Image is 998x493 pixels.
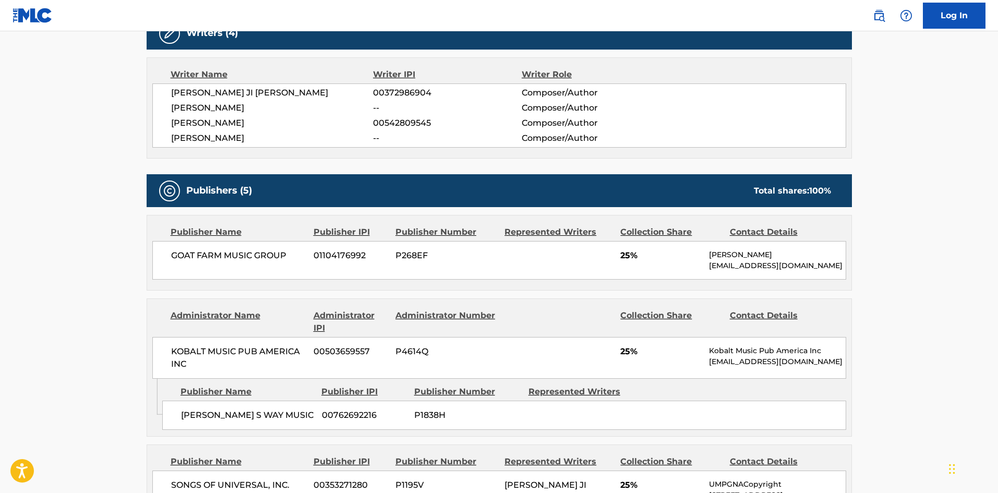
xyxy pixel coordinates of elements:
[13,8,53,23] img: MLC Logo
[709,356,845,367] p: [EMAIL_ADDRESS][DOMAIN_NAME]
[171,345,306,370] span: KOBALT MUSIC PUB AMERICA INC
[709,260,845,271] p: [EMAIL_ADDRESS][DOMAIN_NAME]
[314,479,388,491] span: 00353271280
[620,455,722,468] div: Collection Share
[873,9,885,22] img: search
[395,455,497,468] div: Publisher Number
[522,102,657,114] span: Composer/Author
[620,345,701,358] span: 25%
[186,185,252,197] h5: Publishers (5)
[373,117,521,129] span: 00542809545
[709,345,845,356] p: Kobalt Music Pub America Inc
[171,102,374,114] span: [PERSON_NAME]
[171,249,306,262] span: GOAT FARM MUSIC GROUP
[373,132,521,145] span: --
[373,102,521,114] span: --
[395,226,497,238] div: Publisher Number
[171,226,306,238] div: Publisher Name
[730,455,831,468] div: Contact Details
[163,27,176,40] img: Writers
[730,226,831,238] div: Contact Details
[869,5,889,26] a: Public Search
[620,479,701,491] span: 25%
[946,443,998,493] iframe: Chat Widget
[314,345,388,358] span: 00503659557
[373,68,522,81] div: Writer IPI
[186,27,238,39] h5: Writers (4)
[395,479,497,491] span: P1195V
[314,249,388,262] span: 01104176992
[620,226,722,238] div: Collection Share
[171,117,374,129] span: [PERSON_NAME]
[709,249,845,260] p: [PERSON_NAME]
[809,186,831,196] span: 100 %
[395,345,497,358] span: P4614Q
[171,132,374,145] span: [PERSON_NAME]
[181,409,314,422] span: [PERSON_NAME] S WAY MUSIC
[171,87,374,99] span: [PERSON_NAME] JI [PERSON_NAME]
[522,132,657,145] span: Composer/Author
[171,455,306,468] div: Publisher Name
[395,309,497,334] div: Administrator Number
[522,68,657,81] div: Writer Role
[949,453,955,485] div: Drag
[171,479,306,491] span: SONGS OF UNIVERSAL, INC.
[321,386,406,398] div: Publisher IPI
[620,309,722,334] div: Collection Share
[171,68,374,81] div: Writer Name
[395,249,497,262] span: P268EF
[620,249,701,262] span: 25%
[900,9,912,22] img: help
[709,479,845,490] p: UMPGNACopyright
[923,3,985,29] a: Log In
[314,455,388,468] div: Publisher IPI
[896,5,917,26] div: Help
[181,386,314,398] div: Publisher Name
[314,226,388,238] div: Publisher IPI
[730,309,831,334] div: Contact Details
[163,185,176,197] img: Publishers
[414,386,521,398] div: Publisher Number
[314,309,388,334] div: Administrator IPI
[373,87,521,99] span: 00372986904
[504,226,612,238] div: Represented Writers
[522,87,657,99] span: Composer/Author
[754,185,831,197] div: Total shares:
[414,409,521,422] span: P1838H
[522,117,657,129] span: Composer/Author
[504,455,612,468] div: Represented Writers
[171,309,306,334] div: Administrator Name
[322,409,406,422] span: 00762692216
[528,386,635,398] div: Represented Writers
